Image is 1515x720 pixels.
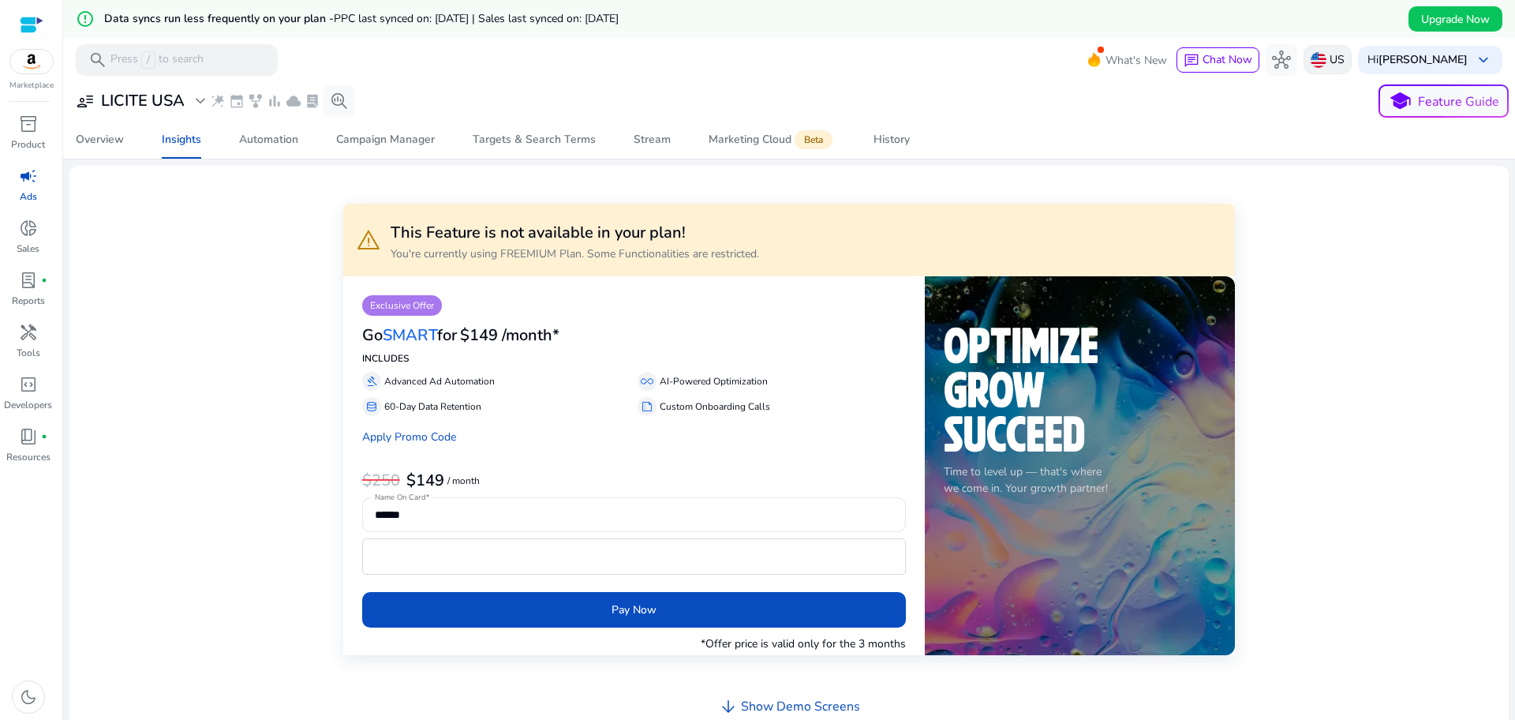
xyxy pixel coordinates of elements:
[104,13,619,26] h5: Data syncs run less frequently on your plan -
[447,476,480,486] p: / month
[12,294,45,308] p: Reports
[41,433,47,440] span: fiber_manual_record
[20,189,37,204] p: Ads
[612,602,656,618] span: Pay Now
[11,137,45,152] p: Product
[383,324,437,346] span: SMART
[362,471,400,490] h3: $250
[384,399,481,414] p: 60-Day Data Retention
[19,114,38,133] span: inventory_2
[191,92,210,111] span: expand_more
[19,688,38,707] span: dark_mode
[406,470,444,491] b: $149
[141,51,155,69] span: /
[460,326,559,345] h3: $149 /month*
[17,242,39,256] p: Sales
[391,223,759,242] h3: This Feature is not available in your plan!
[76,9,95,28] mat-icon: error_outline
[701,636,906,652] p: *Offer price is valid only for the 3 months
[944,463,1216,497] p: Time to level up — that's where we come in. Your growth partner!
[873,134,910,145] div: History
[110,51,204,69] p: Press to search
[473,134,596,145] div: Targets & Search Terms
[1378,52,1468,67] b: [PERSON_NAME]
[19,427,38,446] span: book_4
[4,398,52,412] p: Developers
[362,295,442,316] p: Exclusive Offer
[267,93,282,109] span: bar_chart
[9,80,54,92] p: Marketplace
[334,11,619,26] span: PPC last synced on: [DATE] | Sales last synced on: [DATE]
[1311,52,1326,68] img: us.svg
[76,134,124,145] div: Overview
[1474,51,1493,69] span: keyboard_arrow_down
[384,374,495,388] p: Advanced Ad Automation
[19,375,38,394] span: code_blocks
[362,351,907,366] p: INCLUDES
[741,699,860,714] h4: Show Demo Screens
[634,134,671,145] div: Stream
[1389,90,1412,113] span: school
[1272,51,1291,69] span: hub
[10,50,53,73] img: amazon.svg
[41,277,47,283] span: fiber_manual_record
[391,246,759,262] p: You're currently using FREEMIUM Plan. Some Functionalities are restricted.
[101,92,185,111] h3: LICITE USA
[248,93,264,109] span: family_history
[162,134,201,145] div: Insights
[641,400,653,413] span: summarize
[336,134,435,145] div: Campaign Manager
[660,399,770,414] p: Custom Onboarding Calls
[641,375,653,388] span: all_inclusive
[1408,6,1502,32] button: Upgrade Now
[371,541,898,572] iframe: Secure card payment input frame
[1330,46,1345,73] p: US
[1418,92,1499,111] p: Feature Guide
[1105,47,1167,74] span: What's New
[6,450,50,464] p: Resources
[229,93,245,109] span: event
[88,51,107,69] span: search
[239,134,298,145] div: Automation
[365,400,378,413] span: database
[324,85,355,117] button: search_insights
[362,429,456,444] a: Apply Promo Code
[362,592,907,628] button: Pay Now
[365,375,378,388] span: gavel
[305,93,320,109] span: lab_profile
[1184,53,1199,69] span: chat
[1266,44,1297,76] button: hub
[660,374,768,388] p: AI-Powered Optimization
[17,346,40,360] p: Tools
[210,93,226,109] span: wand_stars
[795,130,832,149] span: Beta
[1378,84,1509,118] button: schoolFeature Guide
[709,133,836,146] div: Marketing Cloud
[1367,54,1468,66] p: Hi
[719,697,738,716] span: arrow_downward
[375,492,425,503] mat-label: Name On Card
[19,323,38,342] span: handyman
[19,219,38,238] span: donut_small
[330,92,349,111] span: search_insights
[286,93,301,109] span: cloud
[19,271,38,290] span: lab_profile
[19,167,38,186] span: campaign
[1176,47,1259,73] button: chatChat Now
[76,92,95,111] span: user_attributes
[362,326,457,345] h3: Go for
[1203,52,1252,67] span: Chat Now
[356,227,381,253] span: warning
[1421,11,1490,28] span: Upgrade Now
